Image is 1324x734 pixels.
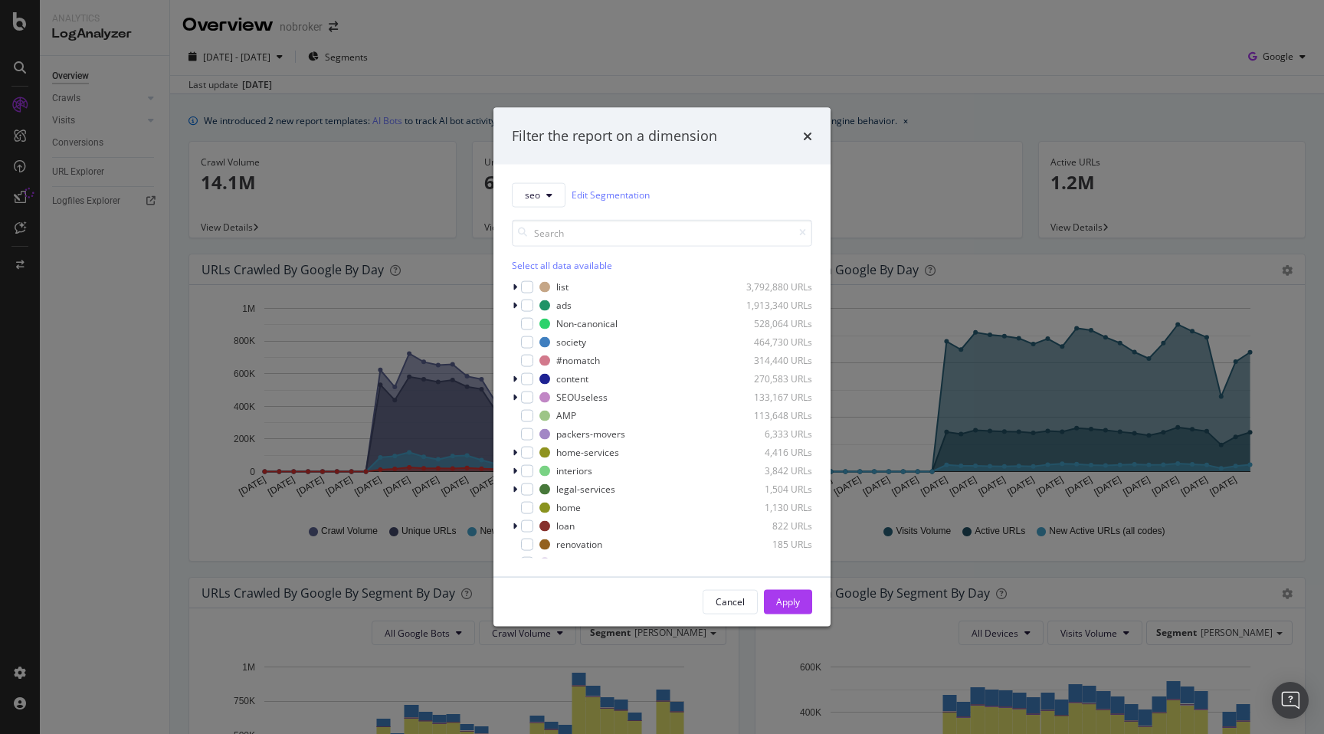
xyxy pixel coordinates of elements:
div: AMP [556,409,576,422]
div: Filter the report on a dimension [512,126,717,146]
div: Cancel [716,595,745,608]
div: home [556,501,581,514]
div: legal-services [556,483,615,496]
div: 528,064 URLs [737,317,812,330]
div: packers-movers [556,428,625,441]
div: Open Intercom Messenger [1272,682,1309,719]
div: Non-canonical [556,317,618,330]
div: times [803,126,812,146]
div: 1,130 URLs [737,501,812,514]
div: Select all data available [512,258,812,271]
div: interiors [556,464,592,477]
div: 314,440 URLs [737,354,812,367]
div: 1,504 URLs [737,483,812,496]
div: 464,730 URLs [737,336,812,349]
span: seo [525,188,540,202]
div: 133,167 URLs [737,391,812,404]
div: content [556,372,588,385]
div: 3,792,880 URLs [737,280,812,293]
div: 270,583 URLs [737,372,812,385]
div: loan [556,519,575,532]
div: 113,648 URLs [737,409,812,422]
div: modal [493,108,831,627]
div: 3,842 URLs [737,464,812,477]
button: seo [512,182,565,207]
div: sitemap [556,556,591,569]
div: SEOUseless [556,391,608,404]
div: 822 URLs [737,519,812,532]
div: home-services [556,446,619,459]
div: list [556,280,569,293]
input: Search [512,219,812,246]
div: 1,913,340 URLs [737,299,812,312]
div: Apply [776,595,800,608]
div: 4,416 URLs [737,446,812,459]
div: renovation [556,538,602,551]
div: 185 URLs [737,538,812,551]
a: Edit Segmentation [572,187,650,203]
div: #nomatch [556,354,600,367]
button: Cancel [703,589,758,614]
div: 6,333 URLs [737,428,812,441]
div: society [556,336,586,349]
button: Apply [764,589,812,614]
div: ads [556,299,572,312]
div: 159 URLs [737,556,812,569]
